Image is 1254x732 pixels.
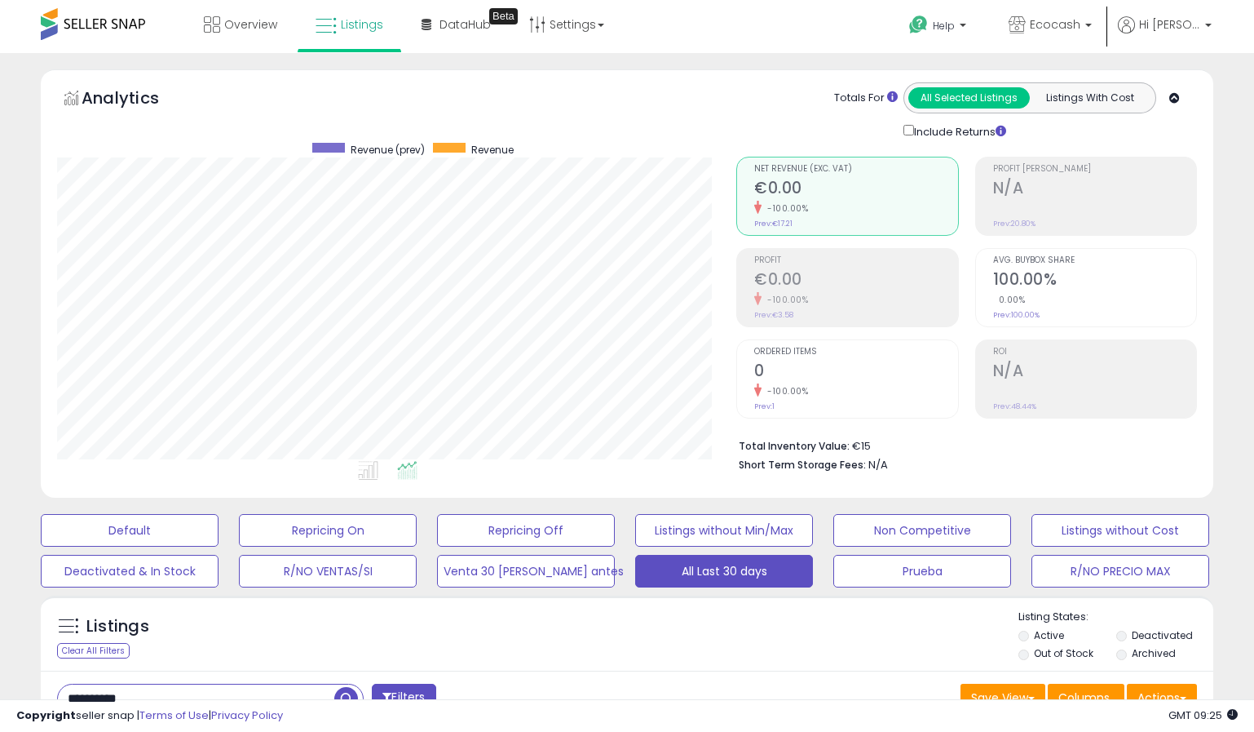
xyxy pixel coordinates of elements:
[1127,684,1197,712] button: Actions
[351,143,425,157] span: Revenue (prev)
[993,270,1197,292] h2: 100.00%
[754,256,958,265] span: Profit
[1031,514,1209,547] button: Listings without Cost
[437,514,615,547] button: Repricing Off
[239,514,417,547] button: Repricing On
[41,555,219,588] button: Deactivated & In Stock
[1018,610,1213,625] p: Listing States:
[372,684,435,712] button: Filters
[1132,646,1176,660] label: Archived
[1048,684,1124,712] button: Columns
[993,294,1026,306] small: 0.00%
[86,615,149,638] h5: Listings
[739,458,866,472] b: Short Term Storage Fees:
[1132,628,1193,642] label: Deactivated
[82,87,191,113] h5: Analytics
[635,514,813,547] button: Listings without Min/Max
[762,202,808,215] small: -100.00%
[908,15,929,35] i: Get Help
[754,401,775,411] small: Prev: 1
[341,16,383,33] span: Listings
[489,8,518,24] div: Tooltip anchor
[754,348,958,357] span: Ordered Items
[834,91,898,106] div: Totals For
[635,555,813,588] button: All Last 30 days
[993,179,1197,201] h2: N/A
[754,362,958,384] h2: 0
[139,708,209,723] a: Terms of Use
[762,294,808,306] small: -100.00%
[993,165,1197,174] span: Profit [PERSON_NAME]
[239,555,417,588] button: R/NO VENTAS/SI
[960,684,1045,712] button: Save View
[16,708,76,723] strong: Copyright
[896,2,982,53] a: Help
[993,310,1040,320] small: Prev: 100.00%
[224,16,277,33] span: Overview
[16,708,283,724] div: seller snap | |
[993,219,1035,228] small: Prev: 20.80%
[1031,555,1209,588] button: R/NO PRECIO MAX
[891,122,1026,140] div: Include Returns
[754,219,793,228] small: Prev: €17.21
[437,555,615,588] button: Venta 30 [PERSON_NAME] antes
[41,514,219,547] button: Default
[868,457,888,472] span: N/A
[1058,690,1110,706] span: Columns
[57,643,130,659] div: Clear All Filters
[739,435,1185,455] li: €15
[439,16,491,33] span: DataHub
[993,401,1036,411] small: Prev: 48.44%
[1034,646,1093,660] label: Out of Stock
[1118,16,1212,53] a: Hi [PERSON_NAME]
[762,385,808,397] small: -100.00%
[739,439,850,453] b: Total Inventory Value:
[933,19,955,33] span: Help
[1034,628,1064,642] label: Active
[1030,16,1080,33] span: Ecocash
[1029,87,1150,109] button: Listings With Cost
[993,362,1197,384] h2: N/A
[211,708,283,723] a: Privacy Policy
[833,555,1011,588] button: Prueba
[754,179,958,201] h2: €0.00
[1168,708,1238,723] span: 2025-08-11 09:25 GMT
[754,165,958,174] span: Net Revenue (Exc. VAT)
[908,87,1030,109] button: All Selected Listings
[1139,16,1200,33] span: Hi [PERSON_NAME]
[833,514,1011,547] button: Non Competitive
[471,143,514,157] span: Revenue
[754,270,958,292] h2: €0.00
[993,348,1197,357] span: ROI
[754,310,793,320] small: Prev: €3.58
[993,256,1197,265] span: Avg. Buybox Share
